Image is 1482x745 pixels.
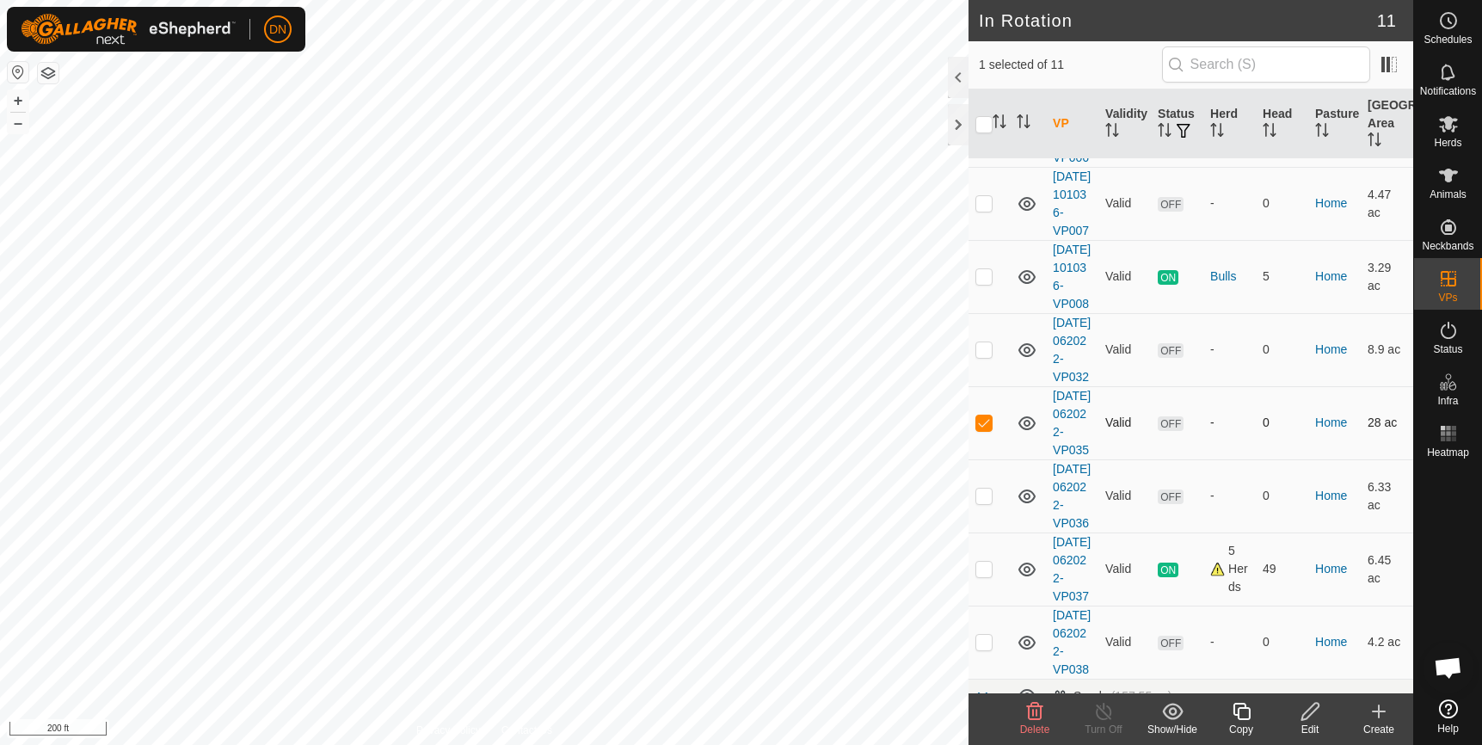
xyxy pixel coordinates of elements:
div: Copy [1207,722,1276,737]
span: OFF [1158,343,1184,358]
span: 11 [1377,8,1396,34]
div: - [1210,341,1249,359]
th: VP [1046,89,1098,159]
td: 4.2 ac [1361,606,1413,679]
td: Valid [1098,533,1151,606]
th: Pasture [1308,89,1361,159]
button: Map Layers [38,63,58,83]
div: Turn Off [1069,722,1138,737]
td: 0 [1256,167,1308,240]
td: 0 [1256,606,1308,679]
div: 5 Herds [1210,542,1249,596]
p-sorticon: Activate to sort [1263,126,1276,139]
td: Valid [1098,240,1151,313]
span: OFF [1158,416,1184,431]
button: – [8,113,28,133]
span: Animals [1430,189,1467,200]
span: Schedules [1424,34,1472,45]
a: Home [1315,196,1347,210]
td: 3.29 ac [1361,240,1413,313]
span: (157.55 ac) [1111,689,1172,703]
div: Show/Hide [1138,722,1207,737]
p-sorticon: Activate to sort [1210,126,1224,139]
th: Status [1151,89,1203,159]
a: Home [1315,269,1347,283]
div: Edit [1276,722,1344,737]
th: Validity [1098,89,1151,159]
td: 5 [1256,240,1308,313]
td: Valid [1098,313,1151,386]
td: Valid [1098,386,1151,459]
span: OFF [1158,636,1184,650]
a: [DATE] 101036-VP007 [1053,169,1091,237]
td: 49 [1256,533,1308,606]
th: Herd [1203,89,1256,159]
span: Delete [1020,723,1050,736]
a: [DATE] 101036-VP008 [1053,243,1091,311]
span: 1 selected of 11 [979,56,1162,74]
p-sorticon: Activate to sort [1315,126,1329,139]
td: 4.47 ac [1361,167,1413,240]
td: 0 [1256,313,1308,386]
span: Help [1437,723,1459,734]
a: [DATE] 062022-VP032 [1053,316,1091,384]
div: Open chat [1423,642,1474,693]
a: Home [1315,342,1347,356]
a: [DATE] 062022-VP038 [1053,608,1091,676]
a: Help [1414,693,1482,741]
a: [DATE] 062022-VP037 [1053,535,1091,603]
img: Gallagher Logo [21,14,236,45]
div: - [1210,487,1249,505]
td: 28 ac [1361,386,1413,459]
div: - [1210,633,1249,651]
span: Herds [1434,138,1461,148]
span: Neckbands [1422,241,1473,251]
span: ON [1158,270,1178,285]
div: Bulls [1210,268,1249,286]
td: 6.33 ac [1361,459,1413,533]
a: [DATE] 062022-VP036 [1053,462,1091,530]
td: Valid [1098,167,1151,240]
a: Home [1315,489,1347,502]
a: [DATE] 101036-VP006 [1053,96,1091,164]
button: + [8,90,28,111]
button: Reset Map [8,62,28,83]
div: - [1210,194,1249,212]
h2: In Rotation [979,10,1377,31]
a: [DATE] 062022-VP035 [1053,389,1091,457]
a: Home [1315,635,1347,649]
p-sorticon: Activate to sort [1105,126,1119,139]
td: 0 [1256,459,1308,533]
td: 8.9 ac [1361,313,1413,386]
div: - [1210,414,1249,432]
td: Valid [1098,459,1151,533]
span: Heatmap [1427,447,1469,458]
a: Home [1315,562,1347,576]
p-sorticon: Activate to sort [993,117,1006,131]
span: OFF [1158,489,1184,504]
div: Create [1344,722,1413,737]
td: 6.45 ac [1361,533,1413,606]
th: [GEOGRAPHIC_DATA] Area [1361,89,1413,159]
p-sorticon: Activate to sort [1158,126,1171,139]
div: Sparks [1053,689,1171,704]
span: Status [1433,344,1462,354]
a: Privacy Policy [416,723,481,738]
span: Notifications [1420,86,1476,96]
span: ON [1158,563,1178,577]
input: Search (S) [1162,46,1370,83]
span: DN [269,21,286,39]
p-sorticon: Activate to sort [1368,135,1381,149]
td: 0 [1256,386,1308,459]
p-sorticon: Activate to sort [1017,117,1030,131]
td: Valid [1098,606,1151,679]
span: VPs [1438,292,1457,303]
span: OFF [1158,197,1184,212]
a: Contact Us [501,723,552,738]
span: Infra [1437,396,1458,406]
th: Head [1256,89,1308,159]
a: Home [1315,416,1347,429]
